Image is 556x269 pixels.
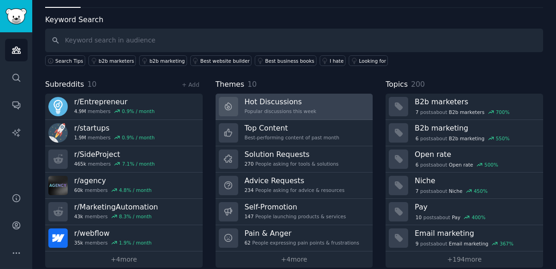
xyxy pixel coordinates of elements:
[74,239,83,246] span: 35k
[48,228,68,248] img: webflow
[216,94,373,120] a: Hot DiscussionsPopular discussions this week
[119,187,152,193] div: 4.8 % / month
[74,161,86,167] span: 465k
[496,135,509,142] div: 550 %
[415,202,537,212] h3: Pay
[386,120,543,146] a: B2b marketing6postsaboutB2b marketing550%
[472,214,486,221] div: 400 %
[139,55,187,66] a: b2b marketing
[74,123,155,133] h3: r/ startups
[216,146,373,173] a: Solution Requests270People asking for tools & solutions
[386,146,543,173] a: Open rate6postsaboutOpen rate500%
[386,79,408,90] span: Topics
[449,240,488,247] span: Email marketing
[74,228,152,238] h3: r/ webflow
[74,202,158,212] h3: r/ MarketingAutomation
[415,228,537,238] h3: Email marketing
[45,15,103,24] label: Keyword Search
[411,80,425,89] span: 200
[122,161,155,167] div: 7.1 % / month
[415,97,537,107] h3: B2b marketers
[45,120,203,146] a: r/startups1.9Mmembers0.9% / month
[386,251,543,268] a: +194more
[415,213,486,221] div: post s about
[386,225,543,251] a: Email marketing9postsaboutEmail marketing367%
[48,176,68,195] img: agency
[45,146,203,173] a: r/SideProject465kmembers7.1% / month
[48,97,68,116] img: Entrepreneur
[415,239,514,248] div: post s about
[255,55,316,66] a: Best business books
[474,188,487,194] div: 450 %
[74,108,86,114] span: 4.9M
[386,199,543,225] a: Pay10postsaboutPay400%
[496,109,509,115] div: 700 %
[45,29,543,52] input: Keyword search in audience
[74,239,152,246] div: members
[122,108,155,114] div: 0.9 % / month
[349,55,388,66] a: Looking for
[74,149,155,159] h3: r/ SideProject
[182,82,199,88] a: + Add
[99,58,134,64] div: b2b marketers
[449,109,484,115] span: B2b marketers
[330,58,344,64] div: I hate
[74,187,83,193] span: 60k
[416,214,421,221] span: 10
[245,97,316,107] h3: Hot Discussions
[74,213,158,220] div: members
[88,55,136,66] a: b2b marketers
[190,55,252,66] a: Best website builder
[119,239,152,246] div: 1.9 % / month
[245,239,251,246] span: 62
[74,176,152,185] h3: r/ agency
[415,176,537,185] h3: Niche
[245,123,339,133] h3: Top Content
[416,188,419,194] span: 7
[245,202,346,212] h3: Self-Promotion
[484,161,498,168] div: 500 %
[119,213,152,220] div: 8.3 % / month
[45,94,203,120] a: r/Entrepreneur4.9Mmembers0.9% / month
[452,214,461,221] span: Pay
[449,135,484,142] span: B2b marketing
[247,80,257,89] span: 10
[245,149,339,159] h3: Solution Requests
[45,55,85,66] button: Search Tips
[216,225,373,251] a: Pain & Anger62People expressing pain points & frustrations
[359,58,386,64] div: Looking for
[245,176,345,185] h3: Advice Requests
[245,239,359,246] div: People expressing pain points & frustrations
[320,55,346,66] a: I hate
[245,134,339,141] div: Best-performing content of past month
[74,161,155,167] div: members
[200,58,250,64] div: Best website builder
[245,108,316,114] div: Popular discussions this week
[416,240,419,247] span: 9
[216,199,373,225] a: Self-Promotion147People launching products & services
[386,173,543,199] a: Niche7postsaboutNiche450%
[74,134,155,141] div: members
[74,187,152,193] div: members
[416,161,419,168] span: 6
[245,161,339,167] div: People asking for tools & solutions
[415,134,510,143] div: post s about
[415,149,537,159] h3: Open rate
[216,173,373,199] a: Advice Requests234People asking for advice & resources
[149,58,185,64] div: b2b marketing
[74,134,86,141] span: 1.9M
[415,108,510,116] div: post s about
[6,8,27,24] img: GummySearch logo
[216,79,245,90] span: Themes
[45,173,203,199] a: r/agency60kmembers4.8% / month
[216,120,373,146] a: Top ContentBest-performing content of past month
[74,97,155,107] h3: r/ Entrepreneur
[386,94,543,120] a: B2b marketers7postsaboutB2b marketers700%
[45,79,84,90] span: Subreddits
[45,251,203,268] a: +4more
[55,58,83,64] span: Search Tips
[45,225,203,251] a: r/webflow35kmembers1.9% / month
[449,188,462,194] span: Niche
[74,108,155,114] div: members
[265,58,314,64] div: Best business books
